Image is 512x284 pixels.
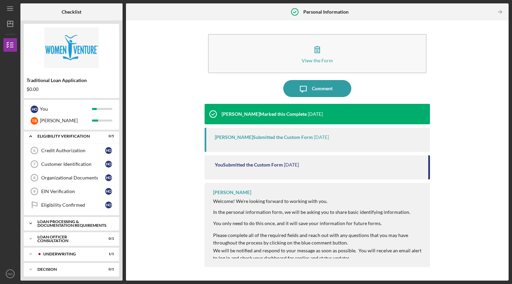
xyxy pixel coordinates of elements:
[213,247,423,262] p: We will be notified and respond to your message as soon as possible. You will receive an email al...
[215,162,283,168] div: You Submitted the Custom Form
[27,157,116,171] a: 7Customer IdentificationHO
[41,189,105,194] div: EIN Verification
[41,175,105,180] div: Organizational Documents
[222,111,307,117] div: [PERSON_NAME] Marked this Complete
[312,80,333,97] div: Comment
[105,161,112,168] div: H O
[37,220,111,227] div: Loan Processing & Documentation Requirements
[284,162,299,168] time: 2025-08-14 20:24
[105,188,112,195] div: H O
[31,117,38,125] div: T B
[213,199,423,209] div: Welcome! We're looking forward to working with you.
[27,86,116,92] div: $0.00
[27,198,116,212] a: Eligibility ConfirmedHO
[215,135,313,140] div: [PERSON_NAME] Submitted the Custom Form
[27,78,116,83] div: Traditional Loan Application
[283,80,351,97] button: Comment
[37,235,97,243] div: Loan Officer Consultation
[41,161,105,167] div: Customer Identification
[213,209,423,215] div: In the personal information form, we will be asking you to share basic identifying information.
[314,135,329,140] time: 2025-09-02 17:28
[33,176,35,180] tspan: 8
[302,58,333,63] div: View the Form
[105,147,112,154] div: H O
[213,221,423,226] div: You only need to do this once, and it will save your information for future forms.
[102,134,114,138] div: 0 / 5
[27,185,116,198] a: 9EIN VerificationHO
[62,9,81,15] b: Checklist
[27,144,116,157] a: 6Credit AuthorizationHO
[105,202,112,208] div: H O
[27,171,116,185] a: 8Organizational DocumentsHO
[33,162,35,166] tspan: 7
[40,115,92,126] div: [PERSON_NAME]
[208,34,427,73] button: View the Form
[102,237,114,241] div: 0 / 1
[308,111,323,117] time: 2025-09-02 17:28
[8,272,13,276] text: HO
[105,174,112,181] div: H O
[3,267,17,281] button: HO
[31,106,38,113] div: H O
[213,190,251,195] div: [PERSON_NAME]
[102,267,114,271] div: 0 / 1
[33,189,35,193] tspan: 9
[41,202,105,208] div: Eligibility Confirmed
[33,148,35,153] tspan: 6
[213,232,423,247] p: Please complete all of the required fields and reach out with any questions that you may have thr...
[41,148,105,153] div: Credit Authorization
[102,252,114,256] div: 1 / 1
[40,103,92,115] div: You
[303,9,349,15] b: Personal Information
[37,267,97,271] div: Decision
[24,27,119,68] img: Product logo
[37,134,97,138] div: Eligibility Verification
[43,252,97,256] div: Underwriting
